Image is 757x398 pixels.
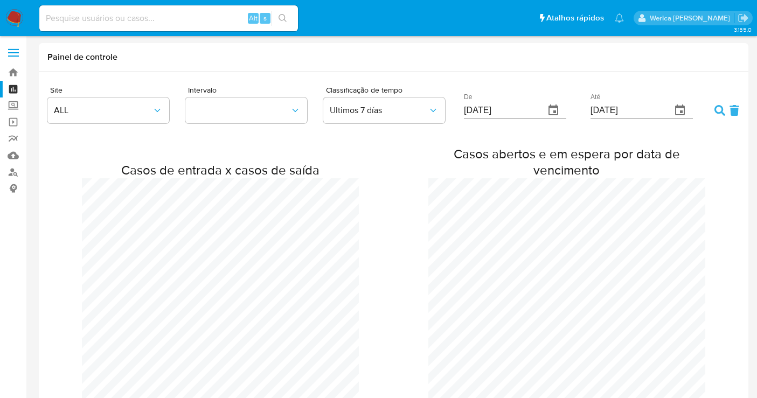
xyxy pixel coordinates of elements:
label: Até [591,94,600,101]
p: werica.jgaldencio@mercadolivre.com [650,13,734,23]
button: search-icon [272,11,294,26]
span: Intervalo [188,86,326,94]
button: ALL [47,97,169,123]
button: Ultimos 7 días [323,97,445,123]
input: Pesquise usuários ou casos... [39,11,298,25]
a: Sair [738,12,749,24]
span: Atalhos rápidos [546,12,604,24]
span: Alt [249,13,258,23]
h2: Casos abertos e em espera por data de vencimento [428,146,705,178]
h1: Painel de controle [47,52,740,62]
a: Notificações [615,13,624,23]
span: s [263,13,267,23]
span: Classificação de tempo [326,86,464,94]
label: De [464,94,473,101]
span: Site [50,86,188,94]
span: Ultimos 7 días [330,105,428,116]
h2: Casos de entrada x casos de saída [82,162,359,178]
span: ALL [54,105,152,116]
